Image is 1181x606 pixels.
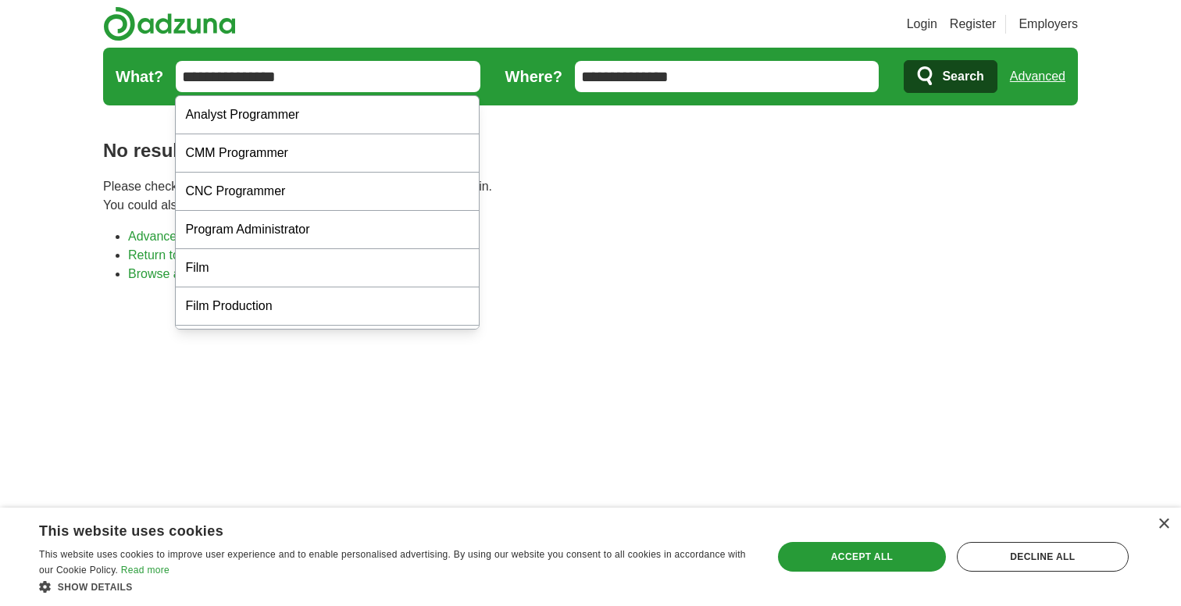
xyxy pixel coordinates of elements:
[778,542,945,572] div: Accept all
[128,248,352,262] a: Return to the home page and start again
[942,61,983,92] span: Search
[39,579,751,594] div: Show details
[1010,61,1065,92] a: Advanced
[128,230,225,243] a: Advanced search
[176,326,479,364] div: Programmer
[116,65,163,88] label: What?
[103,177,1078,215] p: Please check your spelling or enter another search term and try again. You could also try one of ...
[39,517,712,540] div: This website uses cookies
[58,582,133,593] span: Show details
[121,565,169,576] a: Read more, opens a new window
[957,542,1129,572] div: Decline all
[505,65,562,88] label: Where?
[1019,15,1078,34] a: Employers
[1158,519,1169,530] div: Close
[128,267,443,280] a: Browse all live results across the [GEOGRAPHIC_DATA]
[103,137,1078,165] h1: No results found
[950,15,997,34] a: Register
[907,15,937,34] a: Login
[39,549,746,576] span: This website uses cookies to improve user experience and to enable personalised advertising. By u...
[904,60,997,93] button: Search
[103,6,236,41] img: Adzuna logo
